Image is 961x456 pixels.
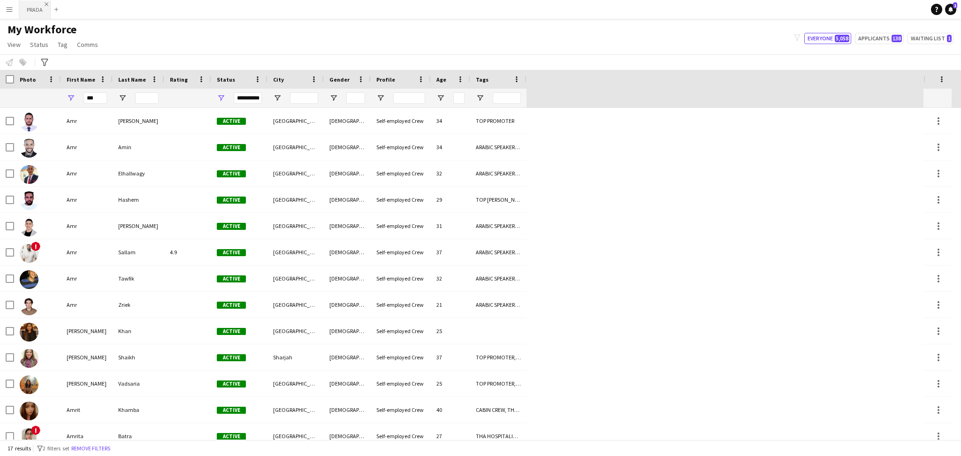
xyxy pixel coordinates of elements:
[267,187,324,213] div: [GEOGRAPHIC_DATA]
[324,371,371,396] div: [DEMOGRAPHIC_DATA]
[20,76,36,83] span: Photo
[217,380,246,388] span: Active
[892,35,902,42] span: 138
[371,318,431,344] div: Self-employed Crew
[371,344,431,370] div: Self-employed Crew
[217,407,246,414] span: Active
[376,76,395,83] span: Profile
[324,187,371,213] div: [DEMOGRAPHIC_DATA]
[113,134,164,160] div: Amin
[371,371,431,396] div: Self-employed Crew
[346,92,365,104] input: Gender Filter Input
[20,349,38,368] img: Amreen Shaikh
[20,191,38,210] img: Amr Hashem
[61,213,113,239] div: Amr
[273,94,282,102] button: Open Filter Menu
[20,244,38,263] img: Amr Sallam
[113,292,164,318] div: Zriek
[267,318,324,344] div: [GEOGRAPHIC_DATA]
[371,239,431,265] div: Self-employed Crew
[20,113,38,131] img: Amr Ahmed
[217,302,246,309] span: Active
[470,160,526,186] div: ARABIC SPEAKER, CABIN CREW, CONTACTED BY [PERSON_NAME] , THA HOSPITALITY, TOP HOSTESS/ HOST, TOP ...
[20,402,38,420] img: Amrit Khamba
[470,423,526,449] div: THA HOSPITALITY, TOP [PERSON_NAME], TOP WAITER
[118,76,146,83] span: Last Name
[61,134,113,160] div: Amr
[58,40,68,49] span: Tag
[371,266,431,291] div: Self-employed Crew
[324,213,371,239] div: [DEMOGRAPHIC_DATA]
[476,76,488,83] span: Tags
[324,239,371,265] div: [DEMOGRAPHIC_DATA]
[61,239,113,265] div: Amr
[267,160,324,186] div: [GEOGRAPHIC_DATA]
[431,371,470,396] div: 25
[431,134,470,160] div: 34
[267,213,324,239] div: [GEOGRAPHIC_DATA]
[431,397,470,423] div: 40
[113,213,164,239] div: [PERSON_NAME]
[371,213,431,239] div: Self-employed Crew
[273,76,284,83] span: City
[470,239,526,265] div: ARABIC SPEAKER, Generic Portfolio - Supervisors, SUPERVISOR, TOP HOSTESS/ HOST, TOP PROMOTER
[431,160,470,186] div: 32
[329,94,338,102] button: Open Filter Menu
[217,197,246,204] span: Active
[113,318,164,344] div: Khan
[20,165,38,184] img: Amr Elhallwagy
[431,318,470,344] div: 25
[371,134,431,160] div: Self-employed Crew
[217,328,246,335] span: Active
[113,266,164,291] div: Tawfik
[170,76,188,83] span: Rating
[267,108,324,134] div: [GEOGRAPHIC_DATA]
[324,160,371,186] div: [DEMOGRAPHIC_DATA]
[431,187,470,213] div: 29
[470,344,526,370] div: TOP PROMOTER, TOP [PERSON_NAME]
[61,292,113,318] div: Amr
[267,397,324,423] div: [GEOGRAPHIC_DATA]
[113,423,164,449] div: Batra
[61,266,113,291] div: Amr
[61,318,113,344] div: [PERSON_NAME]
[20,375,38,394] img: Amreen Vadsaria
[113,344,164,370] div: Shaikh
[470,213,526,239] div: ARABIC SPEAKER, OPERATION, PRODUCTION
[84,92,107,104] input: First Name Filter Input
[371,108,431,134] div: Self-employed Crew
[61,160,113,186] div: Amr
[67,94,75,102] button: Open Filter Menu
[20,296,38,315] img: Amr Zriek
[324,292,371,318] div: [DEMOGRAPHIC_DATA]
[217,94,225,102] button: Open Filter Menu
[453,92,465,104] input: Age Filter Input
[54,38,71,51] a: Tag
[324,134,371,160] div: [DEMOGRAPHIC_DATA]
[431,108,470,134] div: 34
[835,35,849,42] span: 5,058
[19,0,51,19] button: PRADA
[371,397,431,423] div: Self-employed Crew
[804,33,851,44] button: Everyone5,058
[324,423,371,449] div: [DEMOGRAPHIC_DATA]
[470,371,526,396] div: TOP PROMOTER, TOP [PERSON_NAME]
[217,249,246,256] span: Active
[8,23,76,37] span: My Workforce
[67,76,95,83] span: First Name
[61,423,113,449] div: Amrita
[393,92,425,104] input: Profile Filter Input
[267,266,324,291] div: [GEOGRAPHIC_DATA]
[470,187,526,213] div: TOP [PERSON_NAME]
[8,40,21,49] span: View
[267,239,324,265] div: [GEOGRAPHIC_DATA]
[217,118,246,125] span: Active
[855,33,904,44] button: Applicants138
[470,292,526,318] div: ARABIC SPEAKER, TOP PROMOTER, TOP [PERSON_NAME]
[4,38,24,51] a: View
[217,170,246,177] span: Active
[267,292,324,318] div: [GEOGRAPHIC_DATA]
[113,187,164,213] div: Hashem
[267,371,324,396] div: [GEOGRAPHIC_DATA]
[431,344,470,370] div: 37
